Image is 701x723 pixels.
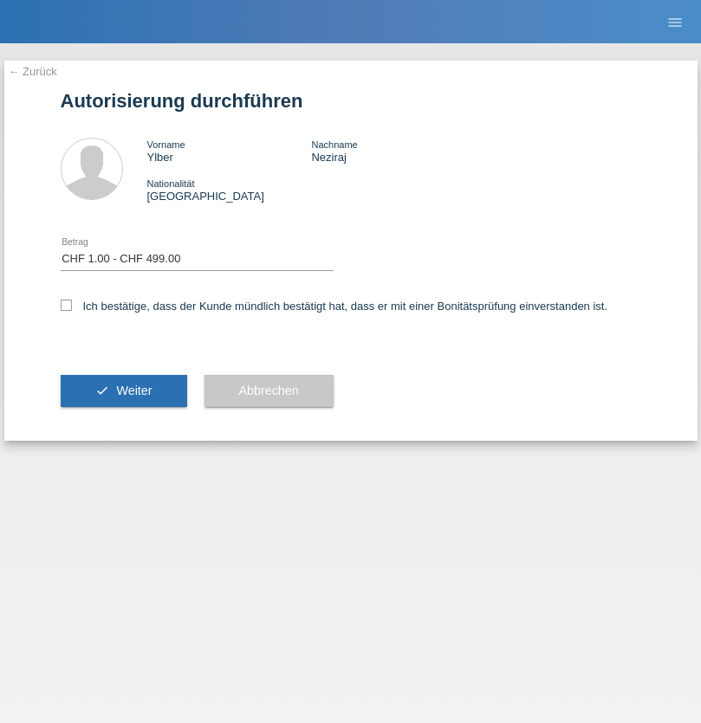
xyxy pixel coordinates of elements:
[311,138,476,164] div: Neziraj
[147,139,185,150] span: Vorname
[116,384,152,397] span: Weiter
[9,65,57,78] a: ← Zurück
[147,178,195,189] span: Nationalität
[147,177,312,203] div: [GEOGRAPHIC_DATA]
[95,384,109,397] i: check
[658,16,692,27] a: menu
[61,90,641,112] h1: Autorisierung durchführen
[666,14,684,31] i: menu
[61,375,187,408] button: check Weiter
[61,300,608,313] label: Ich bestätige, dass der Kunde mündlich bestätigt hat, dass er mit einer Bonitätsprüfung einversta...
[204,375,334,408] button: Abbrechen
[311,139,357,150] span: Nachname
[239,384,299,397] span: Abbrechen
[147,138,312,164] div: Ylber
